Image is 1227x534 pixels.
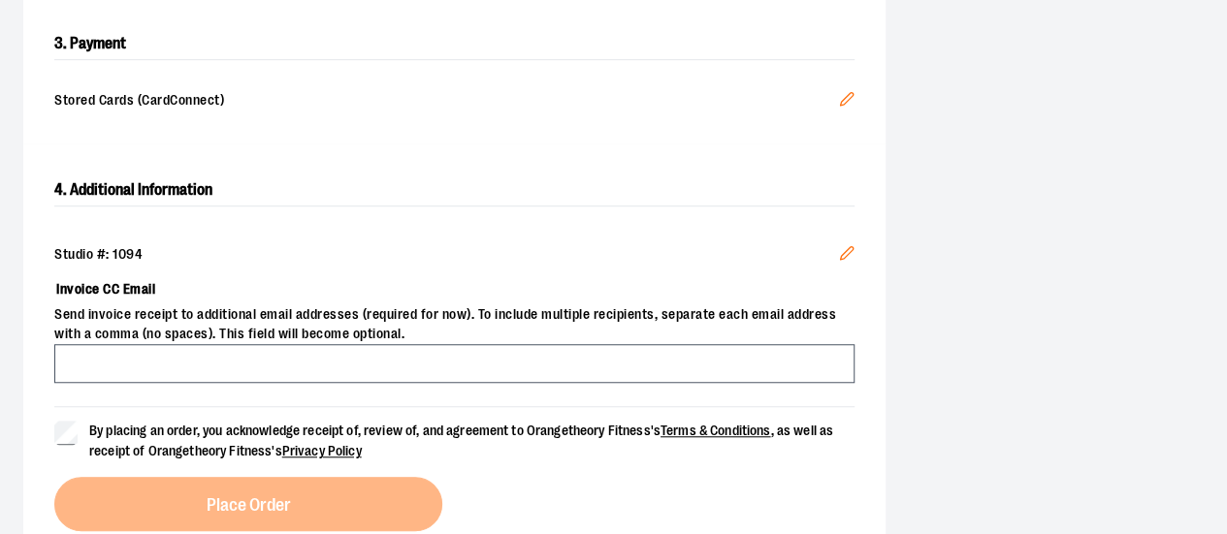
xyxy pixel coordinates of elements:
[89,423,833,458] span: By placing an order, you acknowledge receipt of, review of, and agreement to Orangetheory Fitness...
[54,272,855,305] label: Invoice CC Email
[54,28,855,60] h2: 3. Payment
[54,174,855,206] h2: 4. Additional Information
[54,91,839,112] span: Stored Cards (CardConnect)
[661,423,771,438] a: Terms & Conditions
[823,230,870,282] button: Edit
[54,421,78,444] input: By placing an order, you acknowledge receipt of, review of, and agreement to Orangetheory Fitness...
[54,305,855,344] span: Send invoice receipt to additional email addresses (required for now). To include multiple recipi...
[282,443,362,458] a: Privacy Policy
[54,245,855,265] div: Studio #: 1094
[823,76,870,128] button: Edit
